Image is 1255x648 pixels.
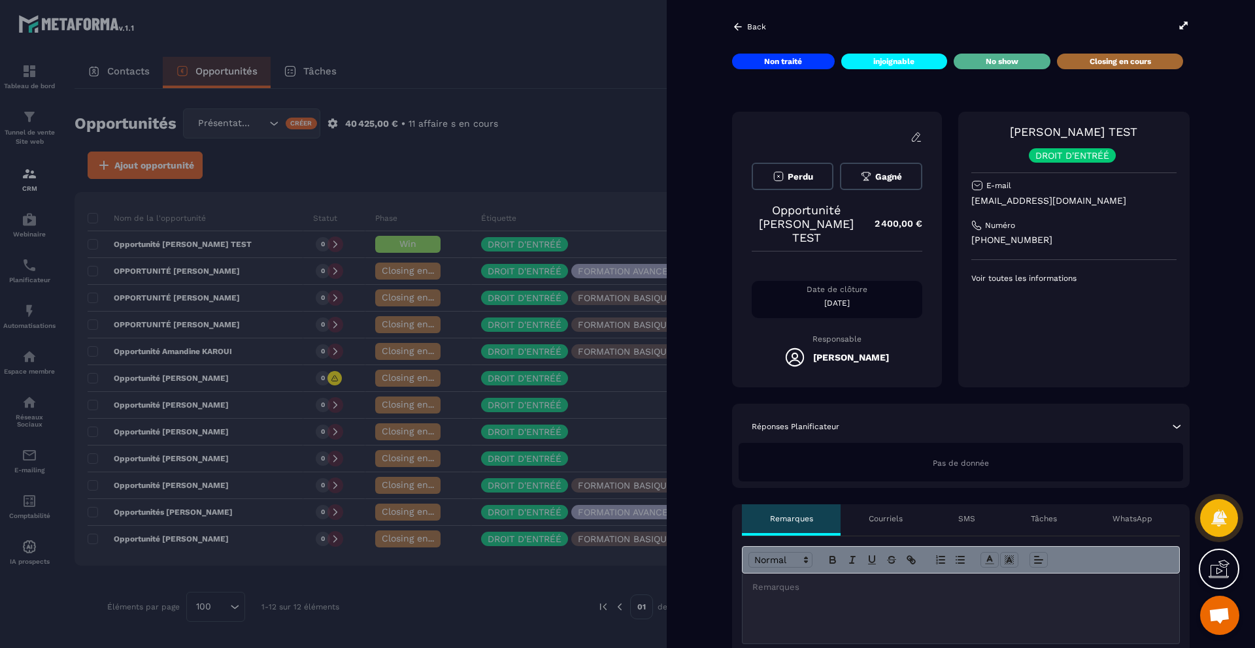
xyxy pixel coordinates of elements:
span: Pas de donnée [933,459,989,468]
p: SMS [958,513,975,524]
p: injoignable [873,56,914,67]
p: Responsable [752,334,922,344]
div: Ouvrir le chat [1200,596,1239,635]
p: Voir toutes les informations [971,273,1177,283]
p: E-mail [986,180,1011,191]
button: Perdu [752,163,833,190]
p: No show [986,56,1018,67]
p: Numéro [985,220,1015,231]
p: Réponses Planificateur [752,421,839,432]
p: Opportunité [PERSON_NAME] TEST [752,203,862,244]
p: DROIT D'ENTRÉÉ [1035,151,1109,160]
p: [EMAIL_ADDRESS][DOMAIN_NAME] [971,195,1177,207]
p: Tâches [1031,513,1057,524]
p: Non traité [764,56,802,67]
p: Closing en cours [1090,56,1151,67]
h5: [PERSON_NAME] [813,352,889,363]
span: Perdu [788,172,813,182]
a: [PERSON_NAME] TEST [1010,125,1137,138]
p: 2 400,00 € [862,211,922,236]
p: WhatsApp [1113,513,1152,524]
p: Back [747,22,766,31]
p: Date de clôture [752,284,922,295]
p: Remarques [770,513,813,524]
p: Courriels [869,513,903,524]
p: [PHONE_NUMBER] [971,234,1177,246]
span: Gagné [875,172,902,182]
button: Gagné [840,163,922,190]
p: [DATE] [752,298,922,308]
